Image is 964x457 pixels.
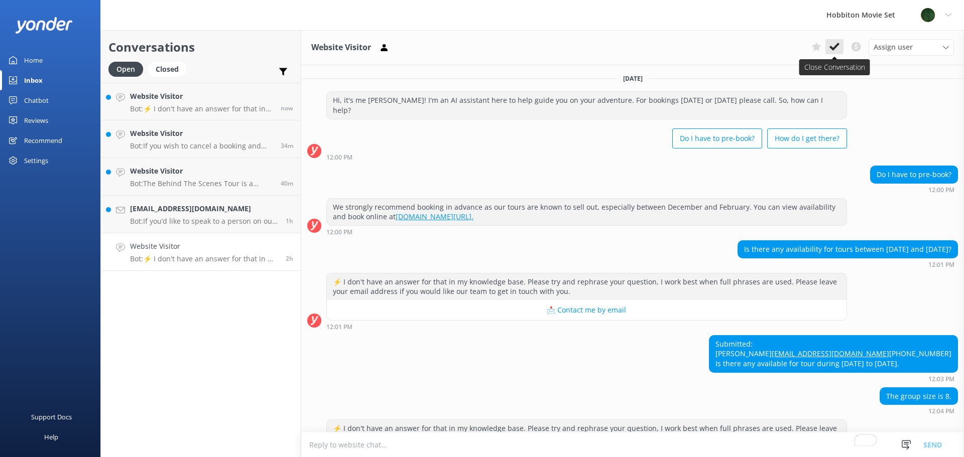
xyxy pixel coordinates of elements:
div: Chatbot [24,90,49,110]
textarea: To enrich screen reader interactions, please activate Accessibility in Grammarly extension settings [301,432,964,457]
strong: 12:00 PM [326,155,352,161]
div: Recommend [24,130,62,150]
div: Sep 20 2025 12:00pm (UTC +12:00) Pacific/Auckland [326,154,847,161]
span: [DATE] [617,74,649,83]
p: Bot: ⚡ I don't have an answer for that in my knowledge base. Please try and rephrase your questio... [130,254,278,263]
strong: 12:00 PM [928,187,954,193]
div: Sep 20 2025 12:04pm (UTC +12:00) Pacific/Auckland [880,407,958,414]
img: yonder-white-logo.png [15,17,73,34]
h4: [EMAIL_ADDRESS][DOMAIN_NAME] [130,203,278,214]
span: Sep 20 2025 12:04pm (UTC +12:00) Pacific/Auckland [286,254,293,263]
h4: Website Visitor [130,128,273,139]
a: Open [108,63,148,74]
h3: Website Visitor [311,41,371,54]
div: Support Docs [31,407,72,427]
div: Settings [24,150,48,171]
strong: 12:01 PM [326,324,352,330]
div: Is there any availability for tours between [DATE] and [DATE]? [738,241,957,258]
h2: Conversations [108,38,293,57]
h4: Website Visitor [130,166,273,177]
a: Website VisitorBot:⚡ I don't have an answer for that in my knowledge base. Please try and rephras... [101,83,301,120]
div: Do I have to pre-book? [871,166,957,183]
div: Help [44,427,58,447]
strong: 12:01 PM [928,262,954,268]
h4: Website Visitor [130,241,278,252]
div: ⚡ I don't have an answer for that in my knowledge base. Please try and rephrase your question, I ... [327,273,847,300]
span: Sep 20 2025 01:43pm (UTC +12:00) Pacific/Auckland [281,179,293,188]
div: Sep 20 2025 12:03pm (UTC +12:00) Pacific/Auckland [709,375,958,382]
button: How do I get there? [767,128,847,148]
div: We strongly recommend booking in advance as our tours are known to sell out, especially between D... [327,199,847,225]
a: Website VisitorBot:The Behind The Scenes Tour is a premium adventure at the Hobbiton Movie Set. I... [101,158,301,196]
div: Open [108,62,143,77]
div: Hi, it's me [PERSON_NAME]! I'm an AI assistant here to help guide you on your adventure. For book... [327,92,847,118]
div: Reviews [24,110,48,130]
p: Bot: If you wish to cancel a booking and proceed with a refund, please contact our reservations t... [130,141,273,150]
div: Submitted: [PERSON_NAME] [PHONE_NUMBER] Is there any available for tour during [DATE] to [DATE]. [709,336,957,372]
h4: Website Visitor [130,91,273,102]
p: Bot: If you’d like to speak to a person on our team, please call [PHONE_NUMBER] or email [EMAIL_A... [130,217,278,226]
a: [EMAIL_ADDRESS][DOMAIN_NAME] [772,349,889,358]
span: Sep 20 2025 01:19pm (UTC +12:00) Pacific/Auckland [286,217,293,225]
a: Closed [148,63,191,74]
a: Website VisitorBot:⚡ I don't have an answer for that in my knowledge base. Please try and rephras... [101,233,301,271]
button: 📩 Contact me by email [327,300,847,320]
div: ⚡ I don't have an answer for that in my knowledge base. Please try and rephrase your question, I ... [327,420,847,446]
div: Sep 20 2025 12:01pm (UTC +12:00) Pacific/Auckland [738,261,958,268]
p: Bot: The Behind The Scenes Tour is a premium adventure at the Hobbiton Movie Set. It includes a g... [130,179,273,188]
div: Sep 20 2025 12:00pm (UTC +12:00) Pacific/Auckland [326,228,847,235]
a: [EMAIL_ADDRESS][DOMAIN_NAME]Bot:If you’d like to speak to a person on our team, please call [PHON... [101,196,301,233]
button: Do I have to pre-book? [672,128,762,148]
p: Bot: ⚡ I don't have an answer for that in my knowledge base. Please try and rephrase your questio... [130,104,273,113]
div: Sep 20 2025 12:01pm (UTC +12:00) Pacific/Auckland [326,323,847,330]
div: The group size is 8. [880,388,957,405]
strong: 12:03 PM [928,376,954,382]
strong: 12:04 PM [928,408,954,414]
span: Assign user [874,42,913,53]
img: 34-1625720359.png [920,8,935,23]
span: Sep 20 2025 02:22pm (UTC +12:00) Pacific/Auckland [281,104,293,112]
div: Assign User [869,39,954,55]
strong: 12:00 PM [326,229,352,235]
span: Sep 20 2025 01:48pm (UTC +12:00) Pacific/Auckland [281,141,293,150]
div: Inbox [24,70,43,90]
a: [DOMAIN_NAME][URL]. [396,212,473,221]
a: Website VisitorBot:If you wish to cancel a booking and proceed with a refund, please contact our ... [101,120,301,158]
div: Sep 20 2025 12:00pm (UTC +12:00) Pacific/Auckland [870,186,958,193]
div: Home [24,50,43,70]
div: Closed [148,62,186,77]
